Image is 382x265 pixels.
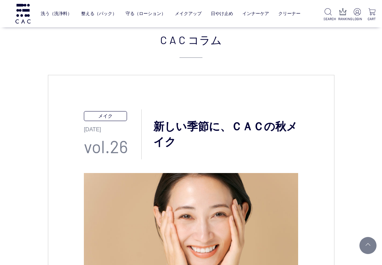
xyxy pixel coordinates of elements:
[338,8,347,22] a: RANKING
[84,111,127,121] p: メイク
[367,16,377,22] p: CART
[48,31,334,58] h2: CAC
[142,119,298,150] h3: 新しい季節に、ＣＡＣの秋メイク
[367,8,377,22] a: CART
[353,16,362,22] p: LOGIN
[14,4,31,23] img: logo
[81,6,117,21] a: 整える（パック）
[41,6,72,21] a: 洗う（洗浄料）
[126,6,166,21] a: 守る（ローション）
[323,16,333,22] p: SEARCH
[338,16,347,22] p: RANKING
[188,31,222,48] span: コラム
[242,6,269,21] a: インナーケア
[323,8,333,22] a: SEARCH
[175,6,202,21] a: メイクアップ
[211,6,233,21] a: 日やけ止め
[84,121,141,134] p: [DATE]
[84,134,141,159] p: vol.26
[278,6,301,21] a: クリーナー
[353,8,362,22] a: LOGIN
